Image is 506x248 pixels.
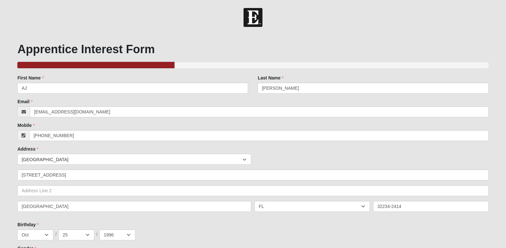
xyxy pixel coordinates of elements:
[244,8,262,27] img: Church of Eleven22 Logo
[373,201,489,212] input: Zip
[96,231,98,238] span: /
[258,75,284,81] label: Last Name
[17,185,488,196] input: Address Line 2
[55,231,56,238] span: /
[17,201,251,212] input: City
[21,154,243,165] span: [GEOGRAPHIC_DATA]
[17,98,32,105] label: Email
[17,42,488,56] h1: Apprentice Interest Form
[17,221,39,228] label: Birthday
[17,122,35,128] label: Mobile
[17,75,44,81] label: First Name
[17,169,488,180] input: Address Line 1
[17,146,39,152] label: Address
